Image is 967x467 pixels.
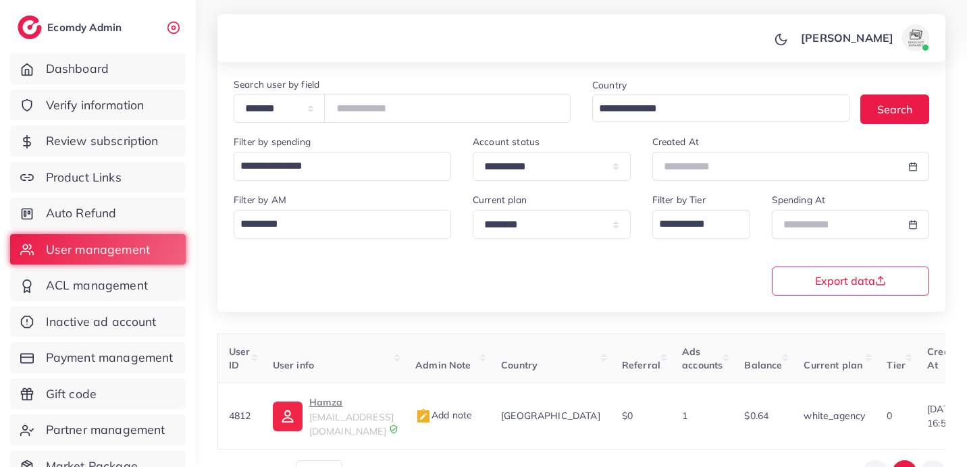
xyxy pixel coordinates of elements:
a: Hamza[EMAIL_ADDRESS][DOMAIN_NAME] [273,394,394,438]
span: 1 [682,410,687,422]
label: Spending At [772,193,826,207]
label: Filter by spending [234,135,311,148]
p: Hamza [309,394,394,410]
a: Inactive ad account [10,306,186,337]
a: Product Links [10,162,186,193]
button: Export data [772,267,930,296]
input: Search for option [594,99,832,119]
a: ACL management [10,270,186,301]
img: ic-user-info.36bf1079.svg [273,402,303,431]
span: ACL management [46,277,148,294]
span: Balance [744,359,782,371]
span: Add note [415,409,472,421]
span: Product Links [46,169,122,186]
span: Dashboard [46,60,109,78]
div: Search for option [234,210,451,239]
div: Search for option [652,210,750,239]
a: [PERSON_NAME]avatar [793,24,935,51]
label: Search user by field [234,78,319,91]
a: Review subscription [10,126,186,157]
input: Search for option [654,213,733,236]
label: Current plan [473,193,527,207]
span: Ads accounts [682,346,723,371]
span: Inactive ad account [46,313,157,331]
span: Review subscription [46,132,159,150]
span: 4812 [229,410,251,422]
span: Country [501,359,538,371]
input: Search for option [236,213,434,236]
span: User ID [229,346,251,371]
span: Create At [927,346,959,371]
div: Search for option [592,94,850,122]
a: logoEcomdy Admin [18,16,125,39]
span: User management [46,241,150,258]
p: [PERSON_NAME] [801,30,893,46]
span: 0 [887,410,892,422]
span: Auto Refund [46,204,117,222]
span: Verify information [46,97,145,114]
img: 9CAL8B2pu8EFxCJHYAAAAldEVYdGRhdGU6Y3JlYXRlADIwMjItMTItMDlUMDQ6NTg6MzkrMDA6MDBXSlgLAAAAJXRFWHRkYXR... [389,424,398,434]
span: Gift code [46,385,97,403]
span: white_agency [804,410,865,422]
input: Search for option [236,155,434,177]
span: Referral [622,359,660,371]
img: admin_note.cdd0b510.svg [415,408,432,424]
span: [DATE] 16:50:07 [927,402,964,430]
span: Payment management [46,349,174,366]
span: [GEOGRAPHIC_DATA] [501,410,600,422]
span: [EMAIL_ADDRESS][DOMAIN_NAME] [309,411,394,437]
a: Payment management [10,342,186,373]
a: Auto Refund [10,198,186,229]
label: Filter by AM [234,193,286,207]
span: Current plan [804,359,862,371]
span: Admin Note [415,359,471,371]
span: $0 [622,410,633,422]
a: User management [10,234,186,265]
a: Gift code [10,379,186,410]
img: avatar [902,24,929,51]
button: Search [860,94,929,123]
span: Partner management [46,421,165,439]
label: Created At [652,135,700,148]
div: Search for option [234,152,451,181]
a: Partner management [10,414,186,445]
a: Verify information [10,90,186,121]
span: Export data [815,275,886,286]
span: $0.64 [744,410,768,422]
span: Tier [887,359,906,371]
label: Country [592,78,627,92]
a: Dashboard [10,53,186,84]
img: logo [18,16,42,39]
label: Filter by Tier [652,193,706,207]
h2: Ecomdy Admin [47,21,125,34]
label: Account status [473,135,540,148]
span: User info [273,359,314,371]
